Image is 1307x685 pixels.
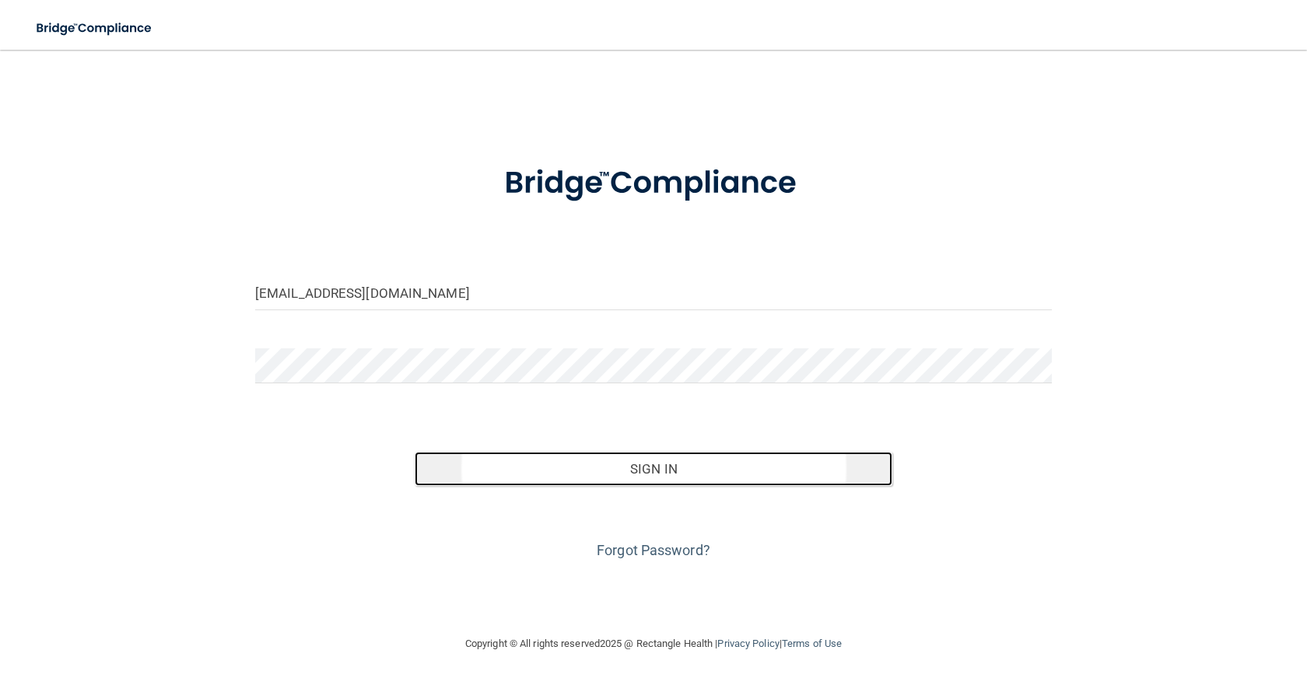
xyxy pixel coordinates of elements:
a: Privacy Policy [717,638,779,649]
div: Copyright © All rights reserved 2025 @ Rectangle Health | | [370,619,937,669]
a: Forgot Password? [597,542,710,558]
img: bridge_compliance_login_screen.278c3ca4.svg [472,143,835,224]
button: Sign In [415,452,892,486]
a: Terms of Use [782,638,842,649]
input: Email [255,275,1052,310]
img: bridge_compliance_login_screen.278c3ca4.svg [23,12,166,44]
